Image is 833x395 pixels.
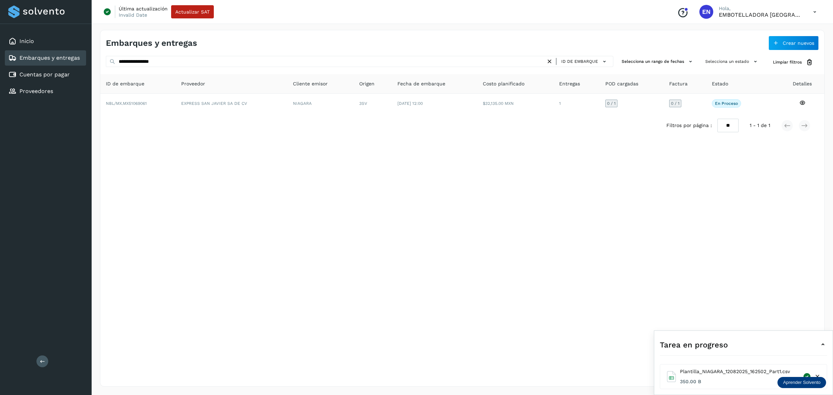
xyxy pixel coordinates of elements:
td: NIAGARA [287,94,354,113]
span: Origen [359,80,375,87]
span: Filtros por página : [666,122,712,129]
h4: Embarques y entregas [106,38,197,48]
button: Crear nuevos [768,36,819,50]
span: ID de embarque [561,58,598,65]
p: Hola, [719,6,802,11]
p: En proceso [715,101,738,106]
p: Aprender Solvento [783,380,821,385]
span: Tarea en progreso [660,339,728,351]
span: NBL/MX.MX51069061 [106,101,147,106]
td: 1 [554,94,600,113]
div: Tarea en progreso [660,336,827,353]
button: Actualizar SAT [171,5,214,18]
span: 350.00 B [680,378,790,385]
span: Estado [712,80,728,87]
span: Costo planificado [483,80,524,87]
div: Inicio [5,34,86,49]
span: ID de embarque [106,80,144,87]
span: 0 / 1 [671,101,680,106]
span: Actualizar SAT [175,9,210,14]
span: Crear nuevos [783,41,814,45]
span: Factura [669,80,688,87]
button: Selecciona un rango de fechas [619,56,697,67]
span: POD cargadas [605,80,638,87]
span: [DATE] 12:00 [397,101,423,106]
a: Proveedores [19,88,53,94]
button: Selecciona un estado [702,56,762,67]
span: Plantilla_NIAGARA_12082025_162502_Part1.csv [680,368,790,375]
a: Inicio [19,38,34,44]
span: Entregas [559,80,580,87]
a: Cuentas por pagar [19,71,70,78]
img: Excel file [666,371,677,382]
span: 0 / 1 [607,101,616,106]
td: EXPRESS SAN JAVIER SA DE CV [176,94,287,113]
span: Proveedor [181,80,205,87]
span: Fecha de embarque [397,80,445,87]
button: Limpiar filtros [767,56,819,69]
div: Cuentas por pagar [5,67,86,82]
div: Proveedores [5,84,86,99]
td: $32,135.00 MXN [477,94,554,113]
button: ID de embarque [559,57,610,67]
td: 3SV [354,94,392,113]
span: Cliente emisor [293,80,328,87]
p: EMBOTELLADORA NIAGARA DE MEXICO [719,11,802,18]
p: Invalid Date [119,12,147,18]
span: Detalles [793,80,812,87]
div: Aprender Solvento [777,377,826,388]
p: Última actualización [119,6,168,12]
div: Embarques y entregas [5,50,86,66]
span: Limpiar filtros [773,59,802,65]
a: Embarques y entregas [19,54,80,61]
span: 1 - 1 de 1 [750,122,770,129]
